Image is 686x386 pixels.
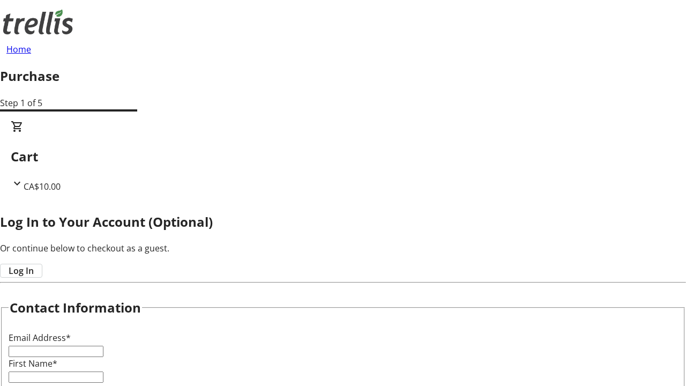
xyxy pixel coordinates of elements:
[11,120,675,193] div: CartCA$10.00
[24,181,61,192] span: CA$10.00
[10,298,141,317] h2: Contact Information
[9,358,57,369] label: First Name*
[9,332,71,344] label: Email Address*
[11,147,675,166] h2: Cart
[9,264,34,277] span: Log In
